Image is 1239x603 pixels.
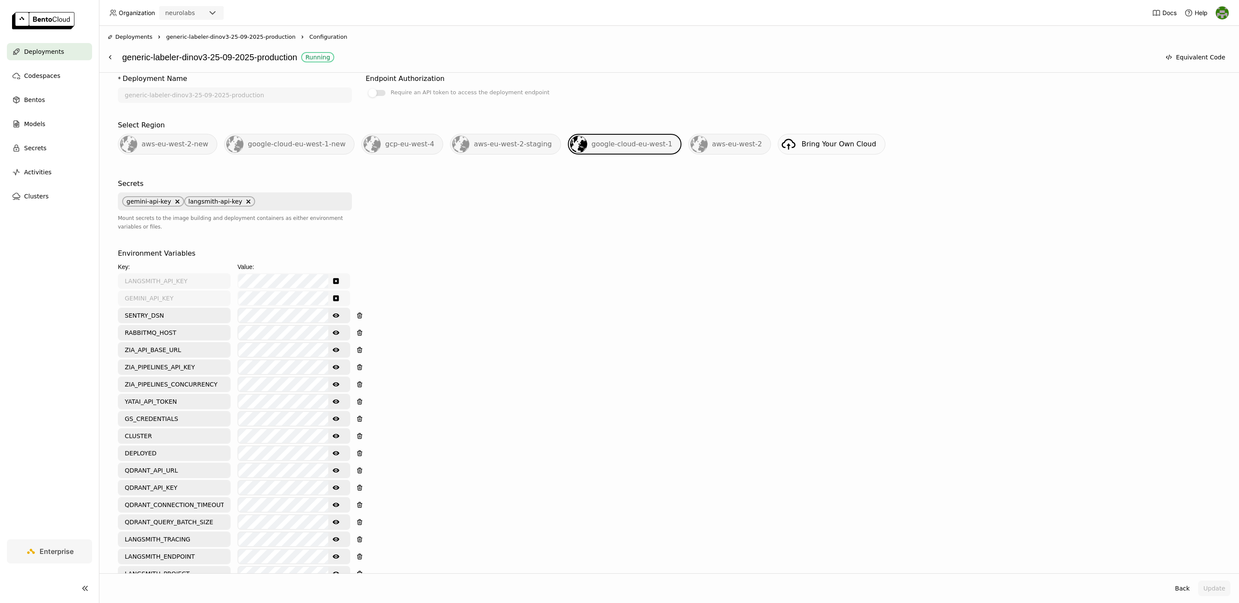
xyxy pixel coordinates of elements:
img: logo [12,12,74,29]
button: Show password text [328,412,344,426]
span: Deployments [115,33,152,41]
button: Equivalent Code [1160,49,1230,65]
div: aws-eu-west-2-new [118,134,217,155]
input: Key [119,343,230,357]
svg: Show password text [333,570,339,577]
input: Key [119,309,230,322]
input: Key [119,550,230,563]
span: Enterprise [40,547,74,556]
svg: Show password text [333,519,339,526]
a: Activities [7,164,92,181]
button: Show password text [328,291,344,305]
button: Update [1198,581,1230,596]
button: Show password text [328,532,344,546]
div: Help [1184,9,1208,17]
span: gemini-api-key, close by backspace [122,196,184,207]
span: aws-eu-west-2-new [142,140,208,148]
span: langsmith-api-key, close by backspace [184,196,255,207]
span: Bring Your Own Cloud [801,140,876,148]
input: Key [119,429,230,443]
svg: Show password text [333,398,339,405]
input: Key [119,326,230,340]
button: Back [1170,581,1195,596]
button: Show password text [328,326,344,340]
svg: Delete [246,199,251,204]
a: Enterprise [7,539,92,563]
div: Secrets [118,179,143,189]
div: neurolabs [165,9,195,17]
input: Key [119,395,230,408]
svg: Show password text [333,484,339,491]
svg: Right [156,34,163,40]
div: Endpoint Authorization [366,74,444,84]
input: Key [119,377,230,391]
span: Clusters [24,191,49,201]
span: aws-eu-west-2 [712,140,762,148]
a: Secrets [7,139,92,157]
div: Select Region [118,120,165,130]
img: Toby Thomas [1216,6,1229,19]
button: Show password text [328,567,344,581]
span: Models [24,119,45,129]
button: Show password text [328,464,344,477]
svg: Show password text [333,415,339,422]
input: Key [119,481,230,495]
span: Help [1195,9,1208,17]
a: Models [7,115,92,133]
button: Show password text [328,377,344,391]
button: Show password text [328,343,344,357]
div: Key: [118,262,231,272]
input: Key [119,291,230,305]
a: Bring Your Own Cloud [778,134,885,155]
nav: Breadcrumbs navigation [108,33,1230,41]
svg: Show password text [333,553,339,560]
span: Bentos [24,95,45,105]
div: aws-eu-west-2-staging [450,134,561,155]
button: Show password text [328,274,344,288]
a: Docs [1152,9,1177,17]
input: Key [119,567,230,581]
input: Key [119,360,230,374]
input: Key [119,464,230,477]
span: google-cloud-eu-west-1 [592,140,672,148]
div: google-cloud-eu-west-1 [568,134,681,155]
span: Codespaces [24,71,60,81]
span: Configuration [309,33,347,41]
svg: Show password text [333,467,339,474]
span: generic-labeler-dinov3-25-09-2025-production [166,33,296,41]
input: Selected gemini-api-key, langsmith-api-key. [256,197,257,206]
input: Key [119,498,230,512]
span: gemini-api-key [126,198,171,205]
div: Deployment Name [123,74,187,84]
span: langsmith-api-key [188,198,242,205]
div: generic-labeler-dinov3-25-09-2025-production [122,49,1156,65]
button: Show password text [328,360,344,374]
span: Deployments [24,46,64,57]
svg: Right [299,34,306,40]
a: Deployments [7,43,92,60]
svg: Show password text [333,433,339,439]
span: google-cloud-eu-west-1-new [248,140,345,148]
span: Secrets [24,143,46,153]
div: Require an API token to access the deployment endpoint [391,87,549,98]
span: aws-eu-west-2-staging [474,140,552,148]
svg: Show password text [333,381,339,388]
svg: Show password text [333,312,339,319]
div: Deployments [108,33,152,41]
button: Show password text [328,515,344,529]
button: Show password text [328,446,344,460]
svg: Show password text [333,346,339,353]
input: name of deployment (autogenerated if blank) [119,88,351,102]
button: Show password text [328,395,344,408]
input: Key [119,515,230,529]
input: Key [119,446,230,460]
div: google-cloud-eu-west-1-new [224,134,354,155]
a: Clusters [7,188,92,205]
span: Activities [24,167,52,177]
button: Show password text [328,309,344,322]
button: Show password text [328,498,344,512]
button: Show password text [328,481,344,495]
input: Selected neurolabs. [196,9,197,18]
svg: Show password text [333,536,339,543]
